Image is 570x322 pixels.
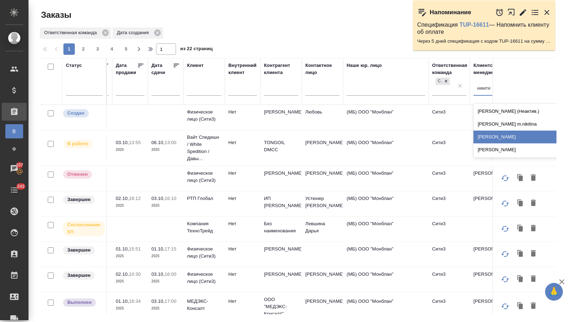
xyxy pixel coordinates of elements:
[62,298,103,307] div: Выставляет ПМ после сдачи и проведения начислений. Последний этап для ПМа
[264,139,298,153] p: TONGOIL DMCC
[165,196,176,201] p: 16:10
[9,128,20,135] span: В
[180,44,213,55] span: из 22 страниц
[67,221,100,236] p: Согласование КП
[343,267,429,292] td: (МБ) ООО "Монблан"
[264,170,298,177] p: [PERSON_NAME]
[116,278,144,285] p: 2025
[67,272,90,279] p: Завершен
[527,197,539,210] button: Удалить
[470,105,511,130] td: [PERSON_NAME]
[12,162,28,169] span: 107
[305,62,340,76] div: Контактное лицо
[116,140,129,145] p: 03.10,
[514,171,527,185] button: Клонировать
[151,140,165,145] p: 06.10,
[67,196,90,203] p: Завершен
[228,139,257,146] p: Нет
[470,294,511,319] td: [PERSON_NAME]
[92,43,103,55] button: 3
[129,140,141,145] p: 13:55
[187,246,221,260] p: Физическое лицо (Сити3)
[151,146,180,153] p: 2025
[495,8,504,17] button: Отложить
[187,298,221,312] p: МЕДЭКС-Консалт
[67,247,90,254] p: Завершен
[264,62,298,76] div: Контрагент клиента
[151,299,165,304] p: 03.10,
[9,146,20,153] span: Ф
[62,139,103,149] div: Выставляет ПМ после принятия заказа от КМа
[228,298,257,305] p: Нет
[151,305,180,312] p: 2025
[545,283,563,301] button: 🙏
[527,300,539,313] button: Удалить
[120,43,132,55] button: 5
[343,191,429,216] td: (МБ) ООО "Монблан"
[117,29,151,36] p: Дата создания
[264,220,298,234] p: Без наименования
[527,171,539,185] button: Удалить
[497,246,514,263] button: Обновить
[470,136,511,160] td: [PERSON_NAME]
[5,142,23,156] a: Ф
[497,170,514,187] button: Обновить
[460,22,489,28] a: TUP-16611
[78,46,89,53] span: 2
[228,195,257,202] p: Нет
[343,136,429,160] td: (МБ) ООО "Монблан"
[116,146,144,153] p: 2025
[514,247,527,261] button: Клонировать
[430,9,471,16] p: Напоминание
[302,217,343,242] td: Левшина Дарья
[531,8,539,17] button: Перейти в todo
[264,195,298,209] p: ИП [PERSON_NAME]
[302,166,343,191] td: [PERSON_NAME]
[62,195,103,205] div: Выставляет КМ при направлении счета или после выполнения всех работ/сдачи заказа клиенту. Окончат...
[264,109,298,116] p: [PERSON_NAME]
[92,46,103,53] span: 3
[13,183,29,190] span: 243
[497,298,514,315] button: Обновить
[514,273,527,286] button: Клонировать
[343,217,429,242] td: (МБ) ООО "Монблан"
[62,170,103,179] div: Выставляет КМ после отмены со стороны клиента. Если уже после запуска – КМ пишет ПМу про отмену, ...
[44,29,99,36] p: Ответственная команда
[187,134,221,162] p: Вайт Спедишн / White Spedition / Давы...
[165,140,176,145] p: 13:00
[116,62,137,76] div: Дата продажи
[151,246,165,252] p: 01.10,
[116,271,129,277] p: 02.10,
[264,296,298,317] p: ООО "МЕДЭКС-Консалт"
[62,246,103,255] div: Выставляет КМ при направлении счета или после выполнения всех работ/сдачи заказа клиенту. Окончат...
[129,196,141,201] p: 16:12
[343,294,429,319] td: (МБ) ООО "Монблан"
[470,191,511,216] td: [PERSON_NAME]
[106,43,118,55] button: 4
[514,197,527,210] button: Клонировать
[116,299,129,304] p: 01.10,
[67,171,88,178] p: Отменен
[497,195,514,212] button: Обновить
[432,62,467,76] div: Ответственная команда
[302,267,343,292] td: [PERSON_NAME]
[165,299,176,304] p: 17:00
[343,166,429,191] td: (МБ) ООО "Монблан"
[116,246,129,252] p: 01.10,
[39,9,71,21] span: Заказы
[228,170,257,177] p: Нет
[187,109,221,123] p: Физическое лицо (Сити3)
[429,166,470,191] td: Сити3
[470,267,511,292] td: [PERSON_NAME]
[67,140,88,147] p: В работе
[67,110,84,117] p: Создан
[527,247,539,261] button: Удалить
[429,294,470,319] td: Сити3
[116,305,144,312] p: 2025
[151,271,165,277] p: 03.10,
[543,8,551,17] button: Закрыть
[165,246,176,252] p: 17:15
[264,271,298,278] p: [PERSON_NAME]
[264,246,298,253] p: [PERSON_NAME]
[187,195,221,202] p: РТП Глобал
